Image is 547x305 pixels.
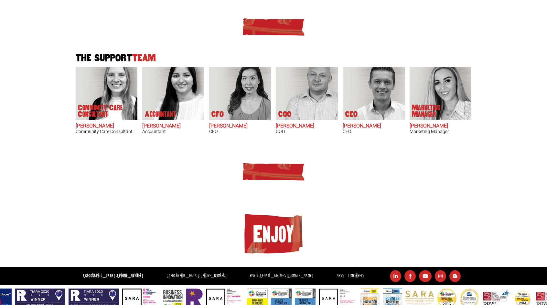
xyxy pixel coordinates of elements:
h2: [PERSON_NAME] [276,123,338,129]
a: [PHONE_NUMBER] [117,273,143,279]
h3: COO [276,129,338,134]
img: Anna Reddy does Community Care Consultant [82,67,137,120]
strong: [GEOGRAPHIC_DATA]: [83,273,143,279]
h2: [PERSON_NAME] [343,123,405,129]
li: Email: [248,271,315,281]
img: Simran Kaur does Accountant [149,67,204,120]
img: Simon Moss's our COO [283,67,338,120]
h2: The Support [73,53,474,63]
h2: [PERSON_NAME] [142,123,204,129]
h3: Marketing Manager [410,129,472,134]
a: [EMAIL_ADDRESS][DOMAIN_NAME] [260,273,313,279]
h3: Community Care Consultant [76,129,138,134]
a: News [337,273,344,279]
p: COO [278,111,291,117]
h2: [PERSON_NAME] [209,123,271,129]
img: Geoff Millar's our CEO [350,67,405,120]
a: [PHONE_NUMBER] [200,273,227,279]
a: Timesheets [348,273,364,279]
p: Accountant [145,111,176,117]
span: Team [132,53,156,63]
p: CEO [345,111,358,117]
h3: CEO [343,129,405,134]
img: Monique Rodrigues does Marketing Manager [409,67,471,120]
p: CFO [211,111,224,117]
h2: [PERSON_NAME] [76,123,138,129]
h3: CFO [209,129,271,134]
img: Laura Yang's our CFO [216,67,271,120]
p: Marketing Manager [412,105,464,117]
li: [GEOGRAPHIC_DATA]: [165,271,228,281]
p: Community Care Consultant [78,105,130,117]
h3: Accountant [142,129,204,134]
h2: [PERSON_NAME] [410,123,472,129]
